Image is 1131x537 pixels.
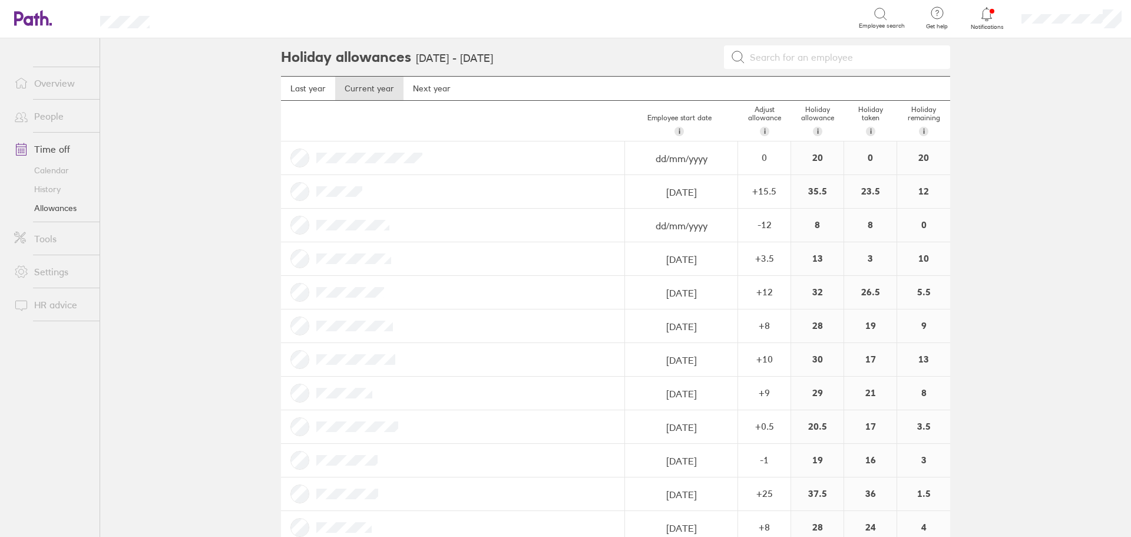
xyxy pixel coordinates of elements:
span: i [817,127,819,136]
div: 13 [897,343,950,376]
div: 20 [791,141,844,174]
div: 3 [844,242,897,275]
div: 26.5 [844,276,897,309]
div: Holiday taken [844,101,897,141]
h3: [DATE] - [DATE] [416,52,493,65]
div: -12 [739,219,790,230]
div: 1.5 [897,477,950,510]
span: Get help [918,23,956,30]
div: 3.5 [897,410,950,443]
span: Notifications [968,24,1006,31]
h2: Holiday allowances [281,38,411,76]
div: 28 [791,309,844,342]
div: + 15.5 [739,186,790,196]
div: 20 [897,141,950,174]
div: 10 [897,242,950,275]
input: dd/mm/yyyy [626,444,737,477]
div: Holiday remaining [897,101,950,141]
input: dd/mm/yyyy [626,176,737,209]
input: dd/mm/yyyy [626,478,737,511]
input: dd/mm/yyyy [626,209,737,242]
span: i [679,127,680,136]
input: dd/mm/yyyy [626,411,737,444]
div: 37.5 [791,477,844,510]
span: i [870,127,872,136]
div: + 9 [739,387,790,398]
div: Employee start date [620,109,738,141]
a: Tools [5,227,100,251]
div: 12 [897,175,950,208]
div: -1 [739,454,790,465]
a: Last year [281,77,335,100]
div: + 3.5 [739,253,790,263]
input: dd/mm/yyyy [626,377,737,410]
div: Holiday allowance [791,101,844,141]
div: 3 [897,444,950,477]
div: 0 [739,152,790,163]
a: Allowances [5,199,100,218]
div: 8 [791,209,844,242]
span: Employee search [859,22,905,29]
a: Overview [5,71,100,95]
div: 5.5 [897,276,950,309]
div: 0 [844,141,897,174]
div: + 0.5 [739,421,790,431]
div: 30 [791,343,844,376]
div: + 12 [739,286,790,297]
a: Current year [335,77,404,100]
div: 17 [844,343,897,376]
a: Settings [5,260,100,284]
div: 8 [897,377,950,410]
div: 36 [844,477,897,510]
a: Notifications [968,6,1006,31]
input: dd/mm/yyyy [626,310,737,343]
div: 32 [791,276,844,309]
div: + 8 [739,320,790,331]
div: + 8 [739,522,790,532]
div: + 25 [739,488,790,499]
input: dd/mm/yyyy [626,142,737,175]
div: 0 [897,209,950,242]
span: i [764,127,766,136]
div: 9 [897,309,950,342]
a: HR advice [5,293,100,317]
div: 19 [791,444,844,477]
input: dd/mm/yyyy [626,276,737,309]
span: i [923,127,925,136]
div: + 10 [739,354,790,364]
a: People [5,104,100,128]
input: Search for an employee [745,46,943,68]
div: 16 [844,444,897,477]
input: dd/mm/yyyy [626,243,737,276]
div: 8 [844,209,897,242]
a: Time off [5,137,100,161]
a: History [5,180,100,199]
div: 21 [844,377,897,410]
div: Adjust allowance [738,101,791,141]
div: 19 [844,309,897,342]
input: dd/mm/yyyy [626,344,737,377]
div: 23.5 [844,175,897,208]
a: Calendar [5,161,100,180]
a: Next year [404,77,460,100]
div: Search [181,12,211,23]
div: 17 [844,410,897,443]
div: 13 [791,242,844,275]
div: 35.5 [791,175,844,208]
div: 20.5 [791,410,844,443]
div: 29 [791,377,844,410]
